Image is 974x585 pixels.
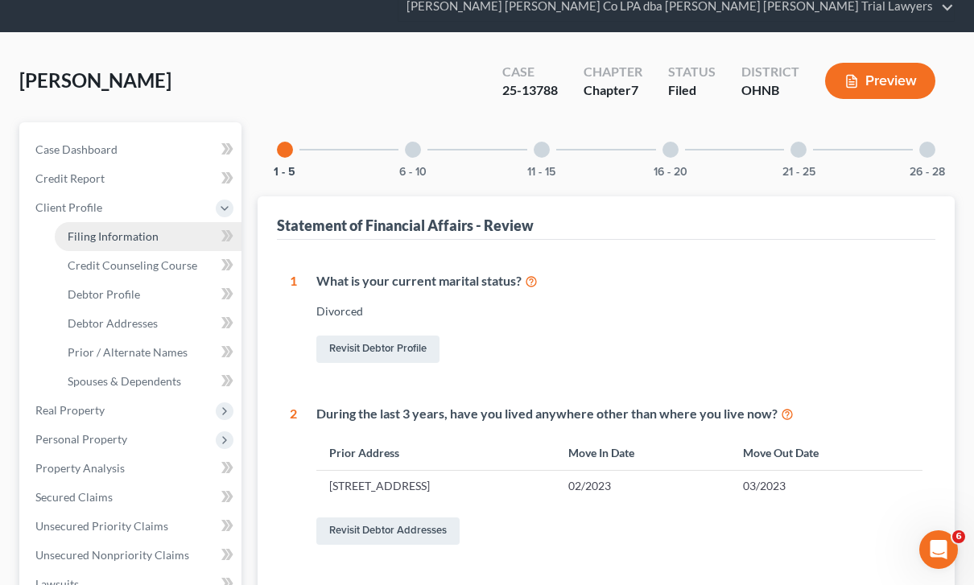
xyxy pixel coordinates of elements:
[502,81,558,100] div: 25-13788
[825,63,935,99] button: Preview
[910,167,945,178] button: 26 - 28
[316,435,556,470] th: Prior Address
[730,435,922,470] th: Move Out Date
[668,63,716,81] div: Status
[35,461,125,475] span: Property Analysis
[399,167,427,178] button: 6 - 10
[290,405,297,548] div: 2
[35,519,168,533] span: Unsecured Priority Claims
[19,68,171,92] span: [PERSON_NAME]
[23,541,241,570] a: Unsecured Nonpriority Claims
[316,303,923,319] div: Divorced
[668,81,716,100] div: Filed
[23,512,241,541] a: Unsecured Priority Claims
[68,287,140,301] span: Debtor Profile
[316,517,460,545] a: Revisit Debtor Addresses
[35,200,102,214] span: Client Profile
[55,367,241,396] a: Spouses & Dependents
[741,63,799,81] div: District
[55,251,241,280] a: Credit Counseling Course
[316,336,440,363] a: Revisit Debtor Profile
[502,63,558,81] div: Case
[55,222,241,251] a: Filing Information
[919,530,958,569] iframe: Intercom live chat
[68,316,158,330] span: Debtor Addresses
[68,258,197,272] span: Credit Counseling Course
[35,403,105,417] span: Real Property
[274,167,295,178] button: 1 - 5
[23,454,241,483] a: Property Analysis
[35,490,113,504] span: Secured Claims
[290,272,297,366] div: 1
[316,405,923,423] div: During the last 3 years, have you lived anywhere other than where you live now?
[527,167,555,178] button: 11 - 15
[68,229,159,243] span: Filing Information
[782,167,815,178] button: 21 - 25
[55,280,241,309] a: Debtor Profile
[35,171,105,185] span: Credit Report
[55,309,241,338] a: Debtor Addresses
[952,530,965,543] span: 6
[654,167,687,178] button: 16 - 20
[316,272,923,290] div: What is your current marital status?
[23,483,241,512] a: Secured Claims
[35,142,118,156] span: Case Dashboard
[277,216,534,235] div: Statement of Financial Affairs - Review
[23,135,241,164] a: Case Dashboard
[584,63,642,81] div: Chapter
[316,471,556,501] td: [STREET_ADDRESS]
[555,435,729,470] th: Move In Date
[68,345,188,359] span: Prior / Alternate Names
[584,81,642,100] div: Chapter
[68,374,181,388] span: Spouses & Dependents
[741,81,799,100] div: OHNB
[730,471,922,501] td: 03/2023
[35,432,127,446] span: Personal Property
[35,548,189,562] span: Unsecured Nonpriority Claims
[631,82,638,97] span: 7
[555,471,729,501] td: 02/2023
[55,338,241,367] a: Prior / Alternate Names
[23,164,241,193] a: Credit Report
